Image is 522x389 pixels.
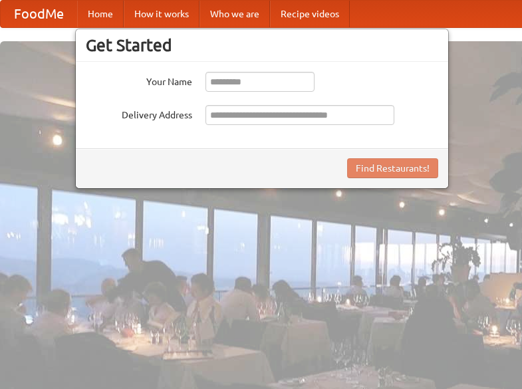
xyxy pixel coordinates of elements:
[347,158,438,178] button: Find Restaurants!
[270,1,350,27] a: Recipe videos
[124,1,199,27] a: How it works
[86,72,192,88] label: Your Name
[199,1,270,27] a: Who we are
[86,35,438,55] h3: Get Started
[77,1,124,27] a: Home
[86,105,192,122] label: Delivery Address
[1,1,77,27] a: FoodMe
